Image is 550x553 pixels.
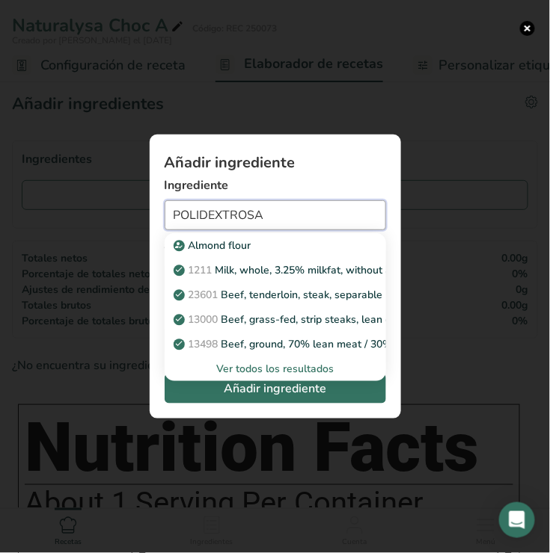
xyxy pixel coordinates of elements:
span: 13498 [189,337,219,351]
a: 1211Milk, whole, 3.25% milkfat, without added vitamin A and [MEDICAL_DATA] [165,258,386,282]
a: 13000Beef, grass-fed, strip steaks, lean only, raw [165,307,386,332]
label: Ingrediente [165,176,386,194]
a: 13498Beef, ground, 70% lean meat / 30% fat, raw [165,332,386,356]
div: Open Intercom Messenger [499,502,535,538]
input: Añadir ingrediente [165,200,386,230]
p: Almond flour [177,238,251,253]
span: 23601 [189,288,219,302]
h1: Añadir ingrediente [165,155,386,170]
button: Añadir ingrediente [165,374,386,404]
p: Beef, grass-fed, strip steaks, lean only, raw [177,312,430,327]
a: Almond flour [165,233,386,258]
p: Beef, ground, 70% lean meat / 30% fat, raw [177,336,433,352]
span: 13000 [189,312,219,327]
div: Ver todos los resultados [177,361,374,377]
div: Ver todos los resultados [165,356,386,381]
a: 23601Beef, tenderloin, steak, separable lean only, trimmed to 1/8" fat, all grades, raw [165,282,386,307]
span: Añadir ingrediente [224,380,326,398]
span: 1211 [189,263,213,277]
